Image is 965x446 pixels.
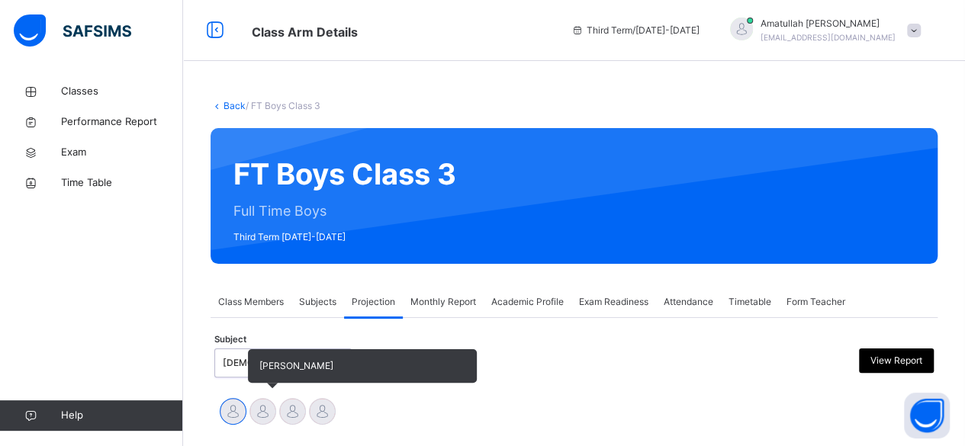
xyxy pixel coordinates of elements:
span: Class Members [218,295,284,309]
span: Amatullah [PERSON_NAME] [761,17,896,30]
a: Back [224,100,246,111]
span: Projection [352,295,395,309]
span: Third Term [DATE]-[DATE] [233,230,456,244]
span: Time Table [61,175,183,191]
span: Academic Profile [491,295,564,309]
span: Attendance [664,295,713,309]
span: Classes [61,84,183,99]
span: Performance Report [61,114,183,130]
span: [PERSON_NAME] [259,360,333,371]
div: AmatullahAhmed [715,17,928,44]
span: / FT Boys Class 3 [246,100,320,111]
button: Open asap [904,393,950,438]
span: Subject [214,333,246,346]
span: Exam Readiness [579,295,648,309]
span: Help [61,408,182,423]
span: session/term information [571,24,700,37]
img: safsims [14,14,131,47]
span: Exam [61,145,183,160]
span: View Report [870,354,922,367]
span: Monthly Report [410,295,476,309]
span: Form Teacher [786,295,845,309]
span: [EMAIL_ADDRESS][DOMAIN_NAME] [761,33,896,42]
span: Class Arm Details [252,24,358,40]
span: Timetable [729,295,771,309]
span: Subjects [299,295,336,309]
